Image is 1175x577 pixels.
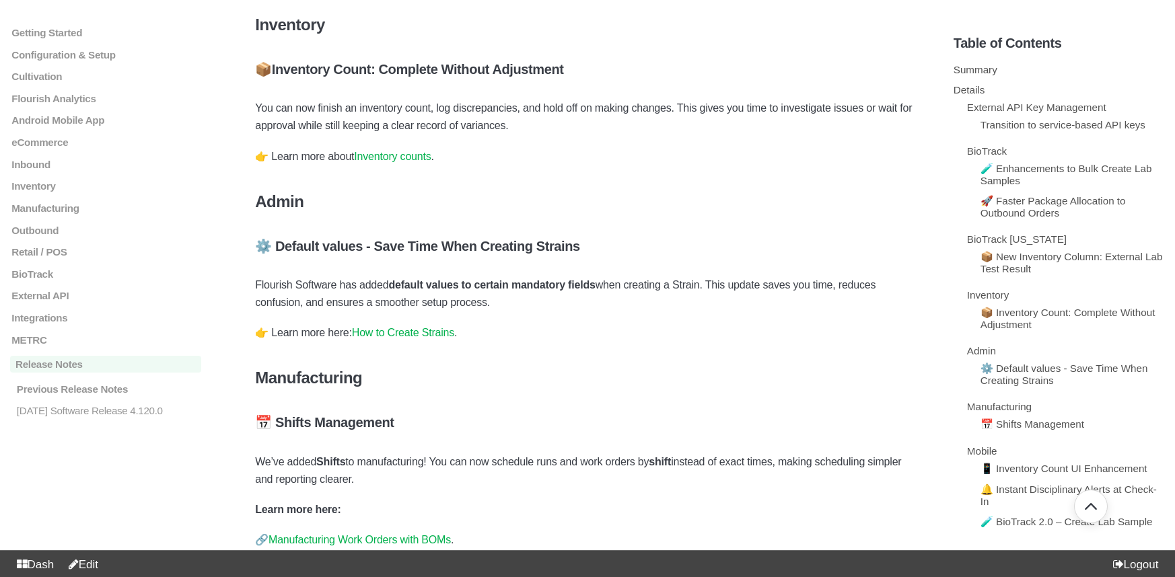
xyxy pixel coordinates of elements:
[15,383,202,395] p: Previous Release Notes
[981,418,1084,430] a: 📅 Shifts Management
[10,27,201,38] a: Getting Started
[316,456,345,467] strong: Shifts
[255,276,920,311] p: Flourish Software has added when creating a Strain. This update saves you time, reduces confusion...
[10,334,201,346] a: METRC
[10,159,201,170] a: Inbound
[10,405,201,416] a: [DATE] Software Release 4.120.0
[981,463,1147,474] a: 📱 Inventory Count UI Enhancement
[967,401,1032,412] a: Manufacturing
[63,558,98,571] a: Edit
[352,327,454,338] a: How to Create Strains
[255,192,920,211] h4: Admin
[255,369,920,387] h4: Manufacturing
[255,148,920,165] p: 👉 Learn more about .
[10,225,201,236] a: Outbound
[967,445,997,457] a: Mobile
[981,119,1145,130] a: Transition to service-based API keys
[10,71,201,82] a: Cultivation
[10,137,201,148] a: eCommerce
[954,36,1165,51] h5: Table of Contents
[15,405,202,416] p: [DATE] Software Release 4.120.0
[10,246,201,258] a: Retail / POS
[10,383,201,395] a: Previous Release Notes
[967,345,996,356] a: Admin
[10,181,201,192] a: Inventory
[967,289,1009,301] a: Inventory
[981,516,1153,527] a: 🧪 BioTrack 2.0 – Create Lab Sample
[981,307,1155,330] a: 📦 Inventory Count: Complete Without Adjustment
[255,531,920,549] p: 🔗 .
[1074,490,1108,523] button: Go back to top of document
[255,324,920,342] p: 👉 Learn more here: .
[981,484,1157,507] a: 🔔 Instant Disciplinary Alerts at Check-In
[10,356,201,373] a: Release Notes
[269,534,451,545] a: Manufacturing Work Orders with BOMs
[255,62,272,77] strong: 📦
[967,145,1007,157] a: BioTrack
[981,195,1126,219] a: 🚀 Faster Package Allocation to Outbound Orders
[954,64,997,75] a: Summary
[354,151,431,162] a: Inventory counts
[255,238,920,254] h5: ⚙️ Default values - Save Time When Creating Strains
[255,504,341,515] strong: Learn more here:
[649,456,671,467] strong: shift
[10,312,201,323] a: Integrations
[954,13,1165,557] section: Table of Contents
[11,558,54,571] a: Dash
[981,251,1163,274] a: 📦 New Inventory Column: External Lab Test Result
[10,49,201,61] a: Configuration & Setup
[10,202,201,214] a: Manufacturing
[255,414,920,430] h5: 📅 Shifts Management
[388,279,595,291] strong: default values to certain mandatory fields
[255,15,920,34] h4: Inventory
[981,362,1148,386] a: ⚙️ Default values - Save Time When Creating Strains
[967,102,1106,113] a: External API Key Management
[10,268,201,280] a: BioTrack
[255,453,920,488] p: We’ve added to manufacturing! You can now schedule runs and work orders by instead of exact times...
[10,115,201,126] a: Android Mobile App
[10,93,201,104] a: Flourish Analytics
[10,291,201,302] a: External API
[255,61,920,77] h5: Inventory Count: Complete Without Adjustment
[255,100,920,134] p: You can now finish an inventory count, log discrepancies, and hold off on making changes. This gi...
[954,84,985,95] a: Details
[981,163,1152,186] a: 🧪 Enhancements to Bulk Create Lab Samples
[967,233,1067,245] a: BioTrack [US_STATE]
